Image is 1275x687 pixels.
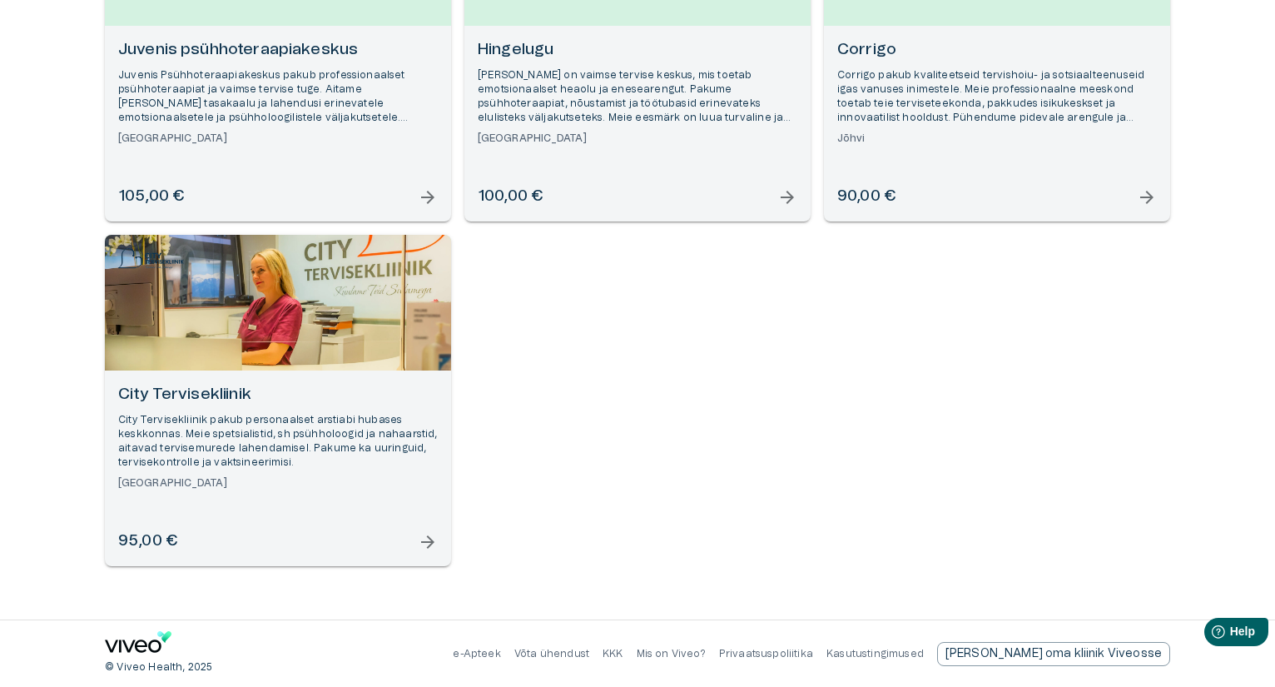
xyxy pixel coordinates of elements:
p: [PERSON_NAME] on vaimse tervise keskus, mis toetab emotsionaalset heaolu ja enesearengut. Pakume ... [478,68,797,126]
div: [PERSON_NAME] oma kliinik Viveosse [937,642,1170,666]
h6: [GEOGRAPHIC_DATA] [118,476,438,490]
h6: Hingelugu [478,39,797,62]
iframe: Help widget launcher [1145,611,1275,658]
a: e-Apteek [453,649,500,659]
h6: [GEOGRAPHIC_DATA] [478,132,797,146]
a: Navigate to home page [105,631,171,659]
img: City Tervisekliinik logo [117,247,184,270]
a: Open selected supplier available booking dates [105,235,451,566]
span: arrow_forward [418,187,438,207]
a: Kasutustingimused [826,649,924,659]
span: arrow_forward [418,532,438,552]
p: Mis on Viveo? [637,647,706,661]
p: [PERSON_NAME] oma kliinik Viveosse [945,645,1162,663]
h6: Corrigo [837,39,1157,62]
p: Juvenis Psühhoteraapiakeskus pakub professionaalset psühhoteraapiat ja vaimse tervise tuge. Aitam... [118,68,438,126]
h6: [GEOGRAPHIC_DATA] [118,132,438,146]
p: © Viveo Health, 2025 [105,660,212,675]
h6: 100,00 € [478,186,543,208]
span: arrow_forward [777,187,797,207]
a: KKK [603,649,623,659]
h6: 90,00 € [837,186,895,208]
h6: 105,00 € [118,186,184,208]
h6: Juvenis psühhoteraapiakeskus [118,39,438,62]
a: Privaatsuspoliitika [719,649,813,659]
p: City Tervisekliinik pakub personaalset arstiabi hubases keskkonnas. Meie spetsialistid, sh psühho... [118,413,438,470]
h6: City Tervisekliinik [118,384,438,406]
p: Corrigo pakub kvaliteetseid tervishoiu- ja sotsiaalteenuseid igas vanuses inimestele. Meie profes... [837,68,1157,126]
a: Send email to partnership request to viveo [937,642,1170,666]
h6: 95,00 € [118,530,177,553]
p: Võta ühendust [514,647,589,661]
span: arrow_forward [1137,187,1157,207]
h6: Jõhvi [837,132,1157,146]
